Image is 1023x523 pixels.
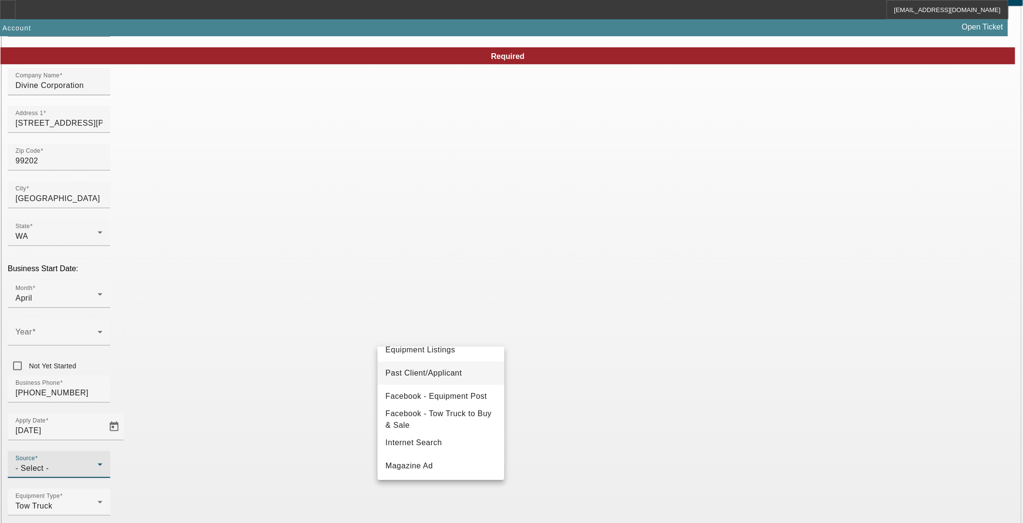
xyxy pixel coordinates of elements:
[385,460,433,472] span: Magazine Ad
[385,367,462,379] span: Past Client/Applicant
[385,344,455,356] span: Equipment Listings
[385,408,497,431] span: Facebook - Tow Truck to Buy & Sale
[385,391,487,402] span: Facebook - Equipment Post
[385,437,442,449] span: Internet Search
